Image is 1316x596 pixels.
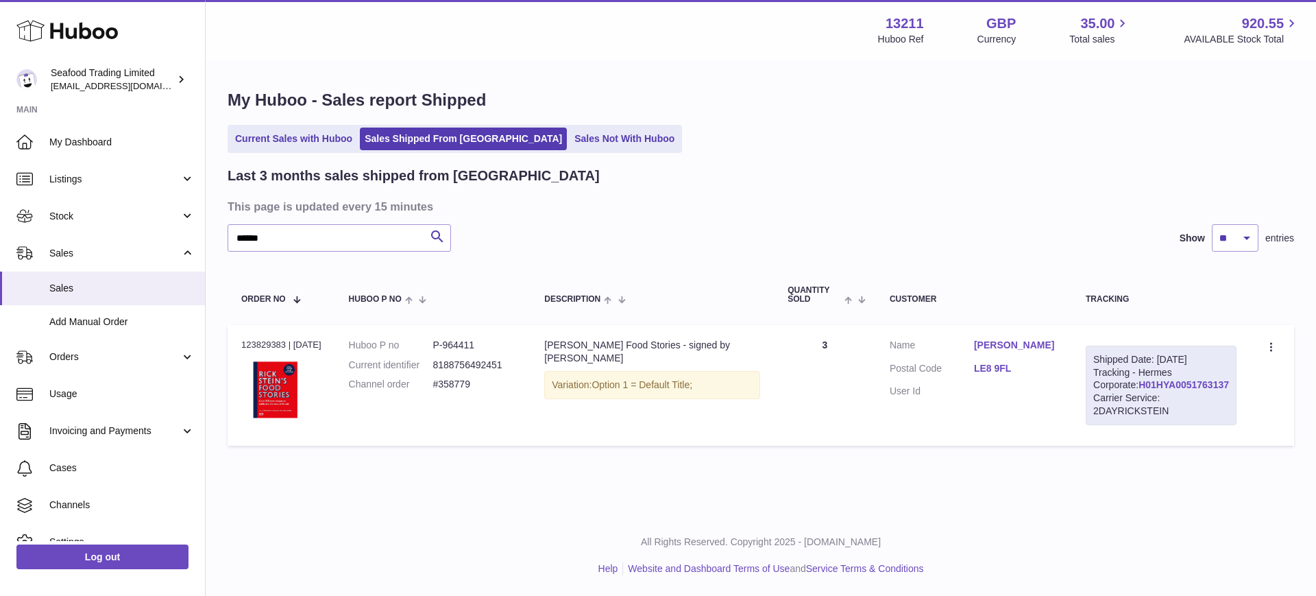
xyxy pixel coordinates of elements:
[432,378,517,391] dd: #358779
[1086,295,1236,304] div: Tracking
[974,339,1058,352] a: [PERSON_NAME]
[1093,392,1229,418] div: Carrier Service: 2DAYRICKSTEIN
[598,563,618,574] a: Help
[432,339,517,352] dd: P-964411
[49,210,180,223] span: Stock
[51,80,202,91] span: [EMAIL_ADDRESS][DOMAIN_NAME]
[890,295,1058,304] div: Customer
[774,325,876,446] td: 3
[1093,353,1229,366] div: Shipped Date: [DATE]
[1069,14,1130,46] a: 35.00 Total sales
[890,362,974,379] dt: Postal Code
[1138,379,1229,390] a: H01HYA0051763137
[241,339,321,351] div: 123829383 | [DATE]
[16,545,188,569] a: Log out
[1184,33,1300,46] span: AVAILABLE Stock Total
[890,385,974,398] dt: User Id
[1080,14,1114,33] span: 35.00
[628,563,790,574] a: Website and Dashboard Terms of Use
[49,315,195,329] span: Add Manual Order
[51,67,174,93] div: Seafood Trading Limited
[49,136,195,149] span: My Dashboard
[544,339,760,365] div: [PERSON_NAME] Food Stories - signed by [PERSON_NAME]
[349,378,433,391] dt: Channel order
[1180,232,1205,245] label: Show
[228,89,1294,111] h1: My Huboo - Sales report Shipped
[228,199,1291,214] h3: This page is updated every 15 minutes
[241,295,286,304] span: Order No
[623,562,923,575] li: and
[570,128,679,150] a: Sales Not With Huboo
[49,388,195,401] span: Usage
[544,371,760,399] div: Variation:
[886,14,924,33] strong: 13211
[788,286,840,304] span: Quantity Sold
[1184,14,1300,46] a: 920.55 AVAILABLE Stock Total
[241,355,310,424] img: RickStein_sFoodStoriesBook.jpg
[806,563,924,574] a: Service Terms & Conditions
[228,167,600,185] h2: Last 3 months sales shipped from [GEOGRAPHIC_DATA]
[49,173,180,186] span: Listings
[49,462,195,475] span: Cases
[49,499,195,512] span: Channels
[878,33,924,46] div: Huboo Ref
[49,536,195,549] span: Settings
[544,295,600,304] span: Description
[349,339,433,352] dt: Huboo P no
[977,33,1016,46] div: Currency
[360,128,567,150] a: Sales Shipped From [GEOGRAPHIC_DATA]
[986,14,1016,33] strong: GBP
[1242,14,1284,33] span: 920.55
[1265,232,1294,245] span: entries
[432,359,517,372] dd: 8188756492451
[49,247,180,260] span: Sales
[16,69,37,90] img: internalAdmin-13211@internal.huboo.com
[349,359,433,372] dt: Current identifier
[217,536,1305,549] p: All Rights Reserved. Copyright 2025 - [DOMAIN_NAME]
[890,339,974,355] dt: Name
[49,282,195,295] span: Sales
[592,379,692,390] span: Option 1 = Default Title;
[349,295,402,304] span: Huboo P no
[49,425,180,438] span: Invoicing and Payments
[1086,346,1236,425] div: Tracking - Hermes Corporate:
[974,362,1058,375] a: LE8 9FL
[230,128,357,150] a: Current Sales with Huboo
[1069,33,1130,46] span: Total sales
[49,350,180,363] span: Orders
